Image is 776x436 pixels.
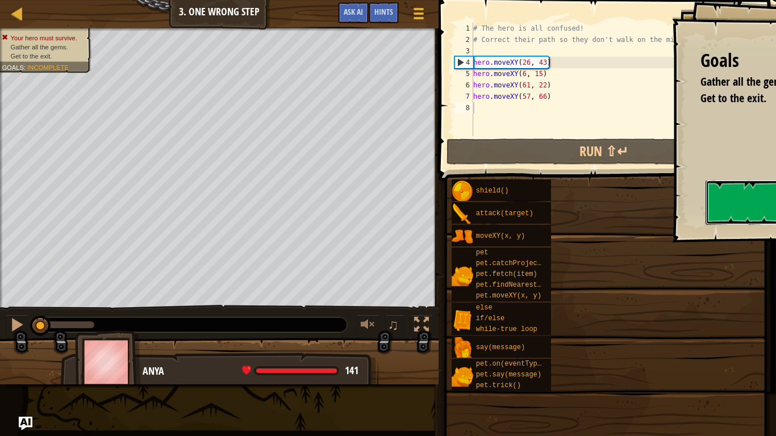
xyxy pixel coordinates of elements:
[476,315,504,322] span: if/else
[11,34,77,41] span: Your hero must survive.
[476,259,582,267] span: pet.catchProjectile(arrow)
[700,90,766,106] span: Get to the exit.
[143,364,367,379] div: Anya
[374,6,393,17] span: Hints
[476,325,537,333] span: while-true loop
[242,366,358,376] div: health: 141 / 141
[2,43,85,52] li: Gather all the gems.
[476,360,582,368] span: pet.on(eventType, handler)
[454,68,473,79] div: 5
[476,281,586,289] span: pet.findNearestByType(type)
[2,33,85,43] li: Your hero must survive.
[455,57,473,68] div: 4
[344,6,363,17] span: Ask AI
[6,315,28,338] button: Ctrl + P: Pause
[24,64,27,71] span: :
[447,139,761,165] button: Run ⇧↵
[476,343,525,351] span: say(message)
[452,366,473,387] img: portrait.png
[476,232,525,240] span: moveXY(x, y)
[454,79,473,91] div: 6
[75,330,141,393] img: thang_avatar_frame.png
[27,64,69,71] span: Incomplete
[2,64,24,71] span: Goals
[476,292,541,300] span: pet.moveXY(x, y)
[454,45,473,57] div: 3
[452,181,473,202] img: portrait.png
[476,371,541,379] span: pet.say(message)
[476,187,509,195] span: shield()
[385,315,404,338] button: ♫
[452,309,473,331] img: portrait.png
[410,315,433,338] button: Toggle fullscreen
[476,270,537,278] span: pet.fetch(item)
[11,43,68,51] span: Gather all the gems.
[11,52,52,60] span: Get to the exit.
[19,417,32,430] button: Ask AI
[454,34,473,45] div: 2
[338,2,369,23] button: Ask AI
[476,249,489,257] span: pet
[387,316,399,333] span: ♫
[404,2,433,29] button: Show game menu
[454,102,473,114] div: 8
[345,363,358,378] span: 141
[452,203,473,225] img: portrait.png
[476,209,533,217] span: attack(target)
[357,315,379,338] button: Adjust volume
[452,265,473,287] img: portrait.png
[452,226,473,248] img: portrait.png
[454,23,473,34] div: 1
[454,91,473,102] div: 7
[476,381,521,389] span: pet.trick()
[452,337,473,359] img: portrait.png
[476,304,493,312] span: else
[2,52,85,61] li: Get to the exit.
